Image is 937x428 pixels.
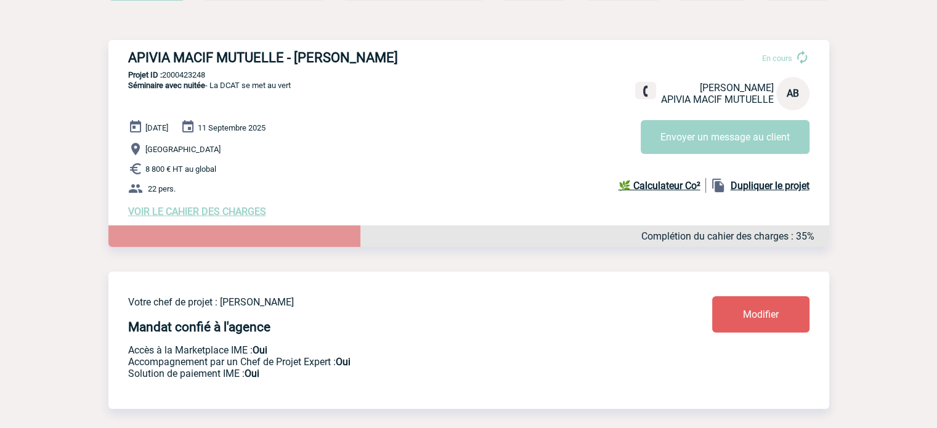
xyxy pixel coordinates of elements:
[108,70,829,79] p: 2000423248
[128,356,639,368] p: Prestation payante
[253,344,267,356] b: Oui
[711,178,726,193] img: file_copy-black-24dp.png
[128,344,639,356] p: Accès à la Marketplace IME :
[700,82,774,94] span: [PERSON_NAME]
[128,70,162,79] b: Projet ID :
[245,368,259,379] b: Oui
[762,54,792,63] span: En cours
[145,145,221,154] span: [GEOGRAPHIC_DATA]
[128,296,639,308] p: Votre chef de projet : [PERSON_NAME]
[128,50,498,65] h3: APIVIA MACIF MUTUELLE - [PERSON_NAME]
[198,123,266,132] span: 11 Septembre 2025
[145,123,168,132] span: [DATE]
[787,87,799,99] span: AB
[640,86,651,97] img: fixe.png
[619,180,700,192] b: 🌿 Calculateur Co²
[128,320,270,334] h4: Mandat confié à l'agence
[128,81,291,90] span: - La DCAT se met au vert
[128,368,639,379] p: Conformité aux process achat client, Prise en charge de la facturation, Mutualisation de plusieur...
[148,184,176,193] span: 22 pers.
[731,180,809,192] b: Dupliquer le projet
[641,120,809,154] button: Envoyer un message au client
[661,94,774,105] span: APIVIA MACIF MUTUELLE
[128,81,205,90] span: Séminaire avec nuitée
[145,164,216,174] span: 8 800 € HT au global
[336,356,351,368] b: Oui
[128,206,266,217] a: VOIR LE CAHIER DES CHARGES
[619,178,706,193] a: 🌿 Calculateur Co²
[743,309,779,320] span: Modifier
